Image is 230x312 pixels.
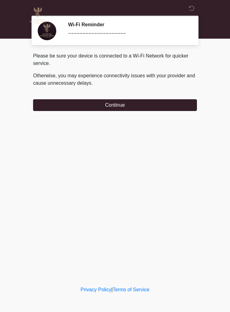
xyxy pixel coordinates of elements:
[68,30,188,37] div: ~~~~~~~~~~~~~~~~~~~~
[33,52,197,67] p: Please be sure your device is connected to a Wi-Fi Network for quicker service.
[111,287,113,292] a: |
[33,72,197,87] p: Otherwise, you may experience connectivity issues with your provider and cause unnecessary delays
[92,80,93,86] span: .
[33,99,197,111] button: Continue
[113,287,149,292] a: Terms of Service
[27,5,49,27] img: Diamond Phoenix Drips IV Hydration Logo
[81,287,112,292] a: Privacy Policy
